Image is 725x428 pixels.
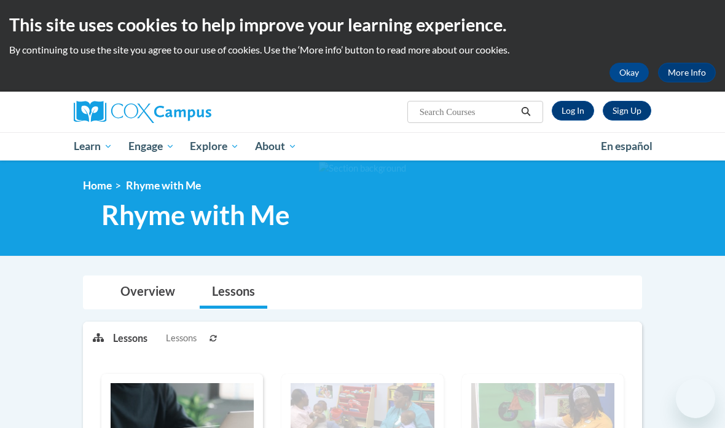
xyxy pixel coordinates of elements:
span: Rhyme with Me [126,179,201,192]
a: En español [593,133,660,159]
span: Rhyme with Me [101,199,290,231]
a: About [247,132,305,160]
a: Engage [120,132,182,160]
span: Engage [128,139,174,154]
a: Log In [552,101,594,121]
a: More Info [658,63,716,82]
input: Search Courses [418,105,517,119]
a: Cox Campus [74,101,254,123]
span: Explore [190,139,239,154]
div: Main menu [65,132,660,160]
span: En español [601,140,652,153]
a: Home [83,179,112,192]
h2: This site uses cookies to help improve your learning experience. [9,12,716,37]
span: Lessons [166,331,197,345]
a: Explore [182,132,247,160]
img: Cox Campus [74,101,211,123]
button: Search [517,105,535,119]
span: About [255,139,297,154]
p: Lessons [113,331,147,345]
p: By continuing to use the site you agree to our use of cookies. Use the ‘More info’ button to read... [9,43,716,57]
a: Lessons [200,276,267,309]
a: Learn [66,132,120,160]
button: Okay [609,63,649,82]
span: Learn [74,139,112,154]
iframe: Button to launch messaging window [676,379,715,418]
a: Register [603,101,651,121]
img: Section background [319,162,406,175]
a: Overview [108,276,187,309]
